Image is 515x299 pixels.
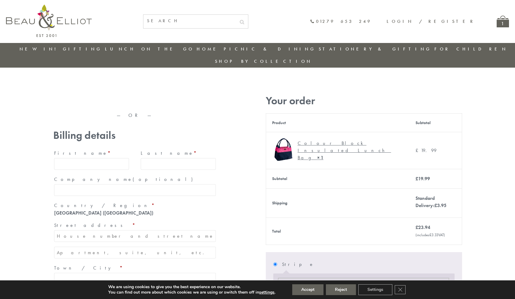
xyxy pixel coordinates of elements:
strong: × 1 [317,154,323,161]
button: Accept [292,284,323,295]
a: Shop by collection [215,58,312,64]
label: Country / Region [54,201,216,210]
th: Shipping [266,188,409,218]
a: 01279 653 249 [310,19,372,24]
label: Standard Delivery: [415,195,446,209]
button: settings [259,290,274,295]
input: Apartment, suite, unit, etc. (optional) [54,247,216,258]
span: (optional) [133,176,196,182]
a: Stationery & Gifting [319,46,431,52]
img: logo [6,5,92,37]
span: £ [415,224,418,230]
h3: Your order [266,95,462,107]
div: Colour Block Insulated Lunch Bag [298,140,399,161]
a: For Children [434,46,507,52]
label: First name [54,148,129,158]
label: Last name [141,148,216,158]
th: Product [266,113,409,132]
p: We are using cookies to give you the best experience on our website. [108,284,275,290]
a: Home [197,46,221,52]
input: House number and street name [54,230,216,242]
button: Close GDPR Cookie Banner [395,285,406,294]
a: Login / Register [387,18,476,24]
a: New in! [20,46,60,52]
p: — OR — [53,113,217,118]
p: You can find out more about which cookies we are using or switch them off in . [108,290,275,295]
th: Total [266,218,409,245]
button: Reject [326,284,356,295]
label: Street address [54,221,216,230]
label: Town / City [54,263,216,273]
a: Lunch On The Go [105,46,194,52]
small: (includes VAT) [415,232,445,237]
button: Settings [358,284,392,295]
iframe: Secure express checkout frame [135,92,218,107]
th: Subtotal [266,169,409,188]
label: Stripe [282,260,454,269]
strong: [GEOGRAPHIC_DATA] ([GEOGRAPHIC_DATA]) [54,210,153,216]
input: SEARCH [143,15,236,27]
a: 1 [497,16,509,27]
img: Colour Block Insulated Lunch Bag [272,138,295,161]
iframe: Secure express checkout frame [52,92,135,107]
span: £ [415,175,418,182]
span: £ [415,147,421,154]
label: Company name [54,175,216,184]
bdi: 19.99 [415,175,430,182]
span: 3.33 [429,232,438,237]
a: Gifting [63,46,102,52]
bdi: 19.99 [415,147,437,154]
h3: Billing details [53,129,217,142]
a: Picnic & Dining [224,46,316,52]
bdi: 23.94 [415,224,430,230]
span: £ [434,202,437,209]
bdi: 3.95 [434,202,446,209]
th: Subtotal [409,113,462,132]
a: Colour Block Insulated Lunch Bag Colour Block Insulated Lunch Bag× 1 [272,138,404,163]
span: £ [429,232,431,237]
